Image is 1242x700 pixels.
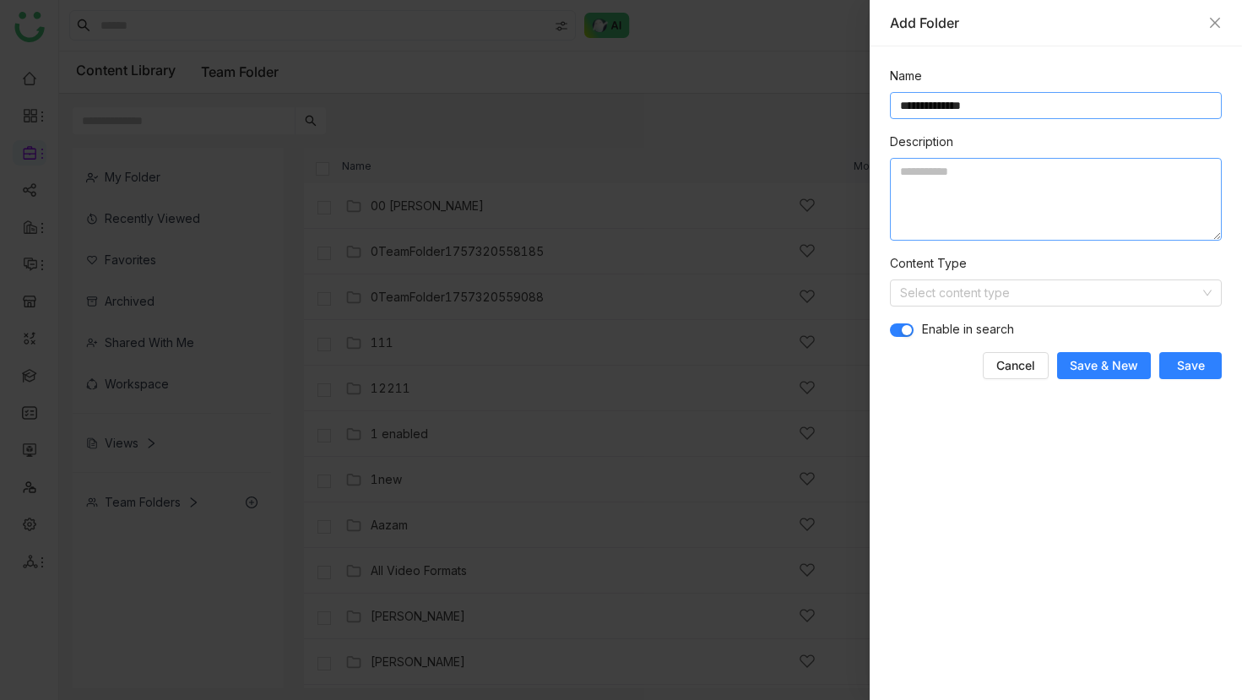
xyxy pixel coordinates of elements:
span: Cancel [996,357,1035,374]
label: Description [890,133,953,151]
button: Save & New [1057,352,1151,379]
label: Content Type [890,254,967,273]
button: Close [1208,16,1222,30]
button: Cancel [983,352,1049,379]
button: Save [1159,352,1222,379]
span: Save [1177,357,1205,374]
label: Name [890,67,922,85]
span: Enable in search [922,320,1014,339]
div: Add Folder [890,14,1200,32]
span: Save & New [1070,357,1138,374]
